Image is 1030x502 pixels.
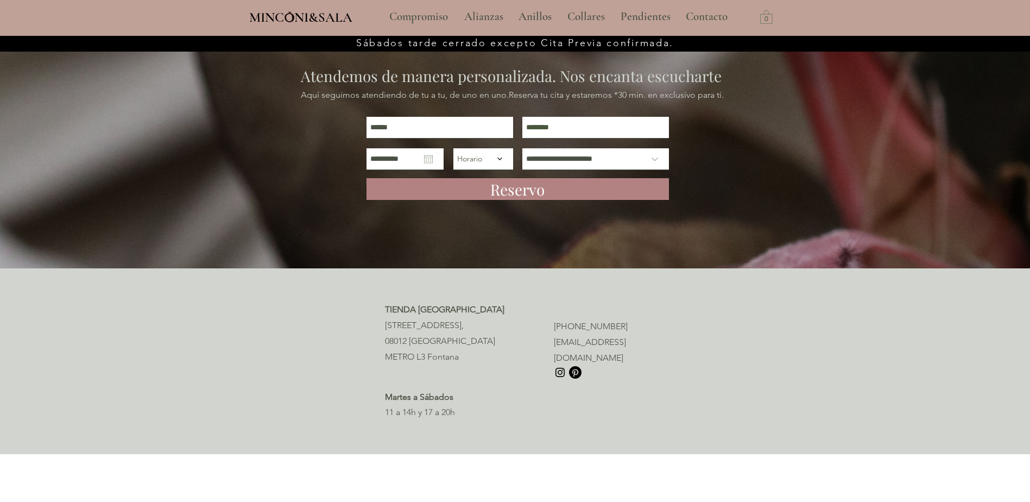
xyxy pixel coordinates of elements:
[249,9,352,26] span: MINCONI&SALA
[490,179,545,200] span: Reservo
[562,3,610,30] p: Collares
[424,155,433,164] button: Abrir calendario
[678,3,736,30] a: Contacto
[459,3,509,30] p: Alianzas
[513,3,557,30] p: Anillos
[680,3,733,30] p: Contacto
[760,9,773,24] a: Carrito con 0 ítems
[385,392,453,402] span: Martes a Sábados
[510,3,559,30] a: Anillos
[249,7,352,25] a: MINCONI&SALA
[285,11,294,22] img: Minconi Sala
[615,3,676,30] p: Pendientes
[360,3,757,30] nav: Sitio
[301,90,509,100] span: Aquí seguimos atendiendo de tu a tu, de uno en uno.
[385,320,464,330] span: [STREET_ADDRESS],
[381,3,456,30] a: Compromiso
[356,37,674,49] span: Sábados tarde cerrado excepto Cita Previa confirmada.
[509,90,724,100] span: Reserva tu cita y estaremos *30 min. en exclusivo para ti.
[385,407,455,417] span: 11 a 14h y 17 a 20h
[569,366,582,379] img: Pinterest
[554,337,626,363] a: [EMAIL_ADDRESS][DOMAIN_NAME]
[385,336,495,346] span: 08012 [GEOGRAPHIC_DATA]
[385,304,504,315] span: TIENDA [GEOGRAPHIC_DATA]
[612,3,678,30] a: Pendientes
[366,178,669,200] button: Reservo
[764,16,768,23] text: 0
[554,321,628,331] a: [PHONE_NUMBER]
[385,352,459,362] span: METRO L3 Fontana
[456,3,510,30] a: Alianzas
[554,366,566,379] img: Instagram
[301,66,722,86] span: Atendemos de manera personalizada. Nos encanta escucharte
[554,366,582,379] ul: Barra de redes sociales
[559,3,612,30] a: Collares
[384,3,453,30] p: Compromiso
